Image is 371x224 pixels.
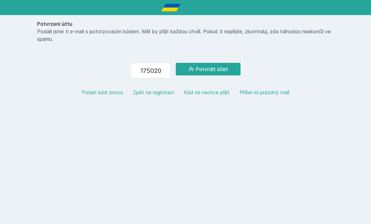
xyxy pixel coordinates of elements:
button: Přišel mi prázdný mail [240,89,289,96]
button: Kód mi nechce přijít [184,89,230,96]
h1: Potvrzení účtu [37,20,334,28]
button: Zpět na registraci [133,89,174,96]
p: Poslali jsme ti e-mail s potvrzovacím kódem. Měl by přijít každou chvíli. Pokud ti nepřijde, zkon... [37,28,334,43]
button: Potvrdit účet [176,63,241,75]
button: Poslat kód znovu [82,89,123,96]
input: 123456 [130,63,171,79]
